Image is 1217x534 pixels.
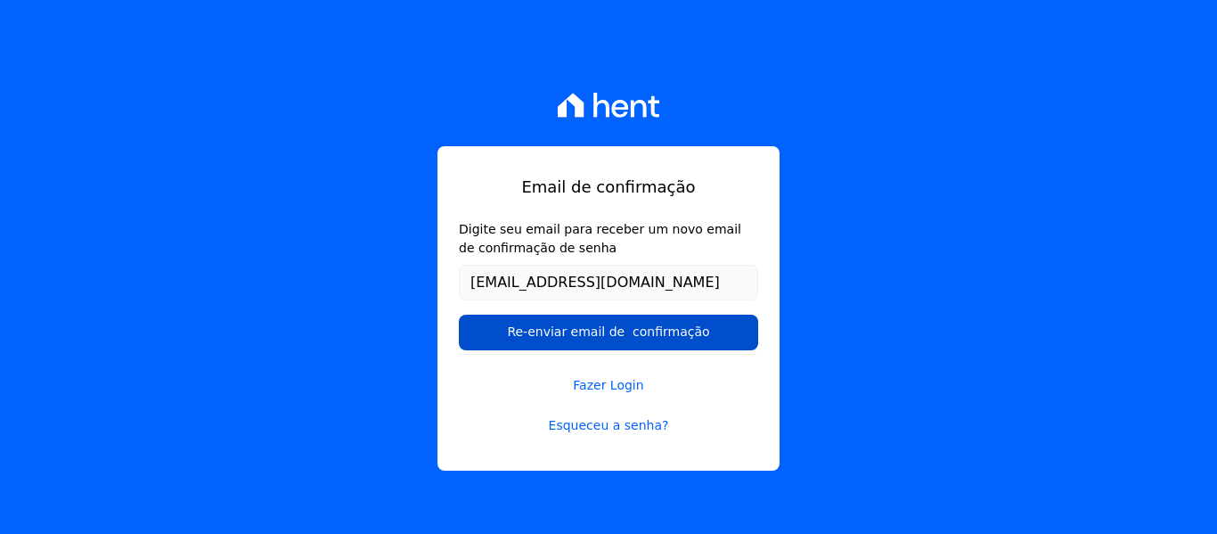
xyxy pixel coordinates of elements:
label: Digite seu email para receber um novo email de confirmação de senha [459,220,758,258]
a: Esqueceu a senha? [459,416,758,435]
input: Email [459,265,758,300]
h1: Email de confirmação [459,175,758,199]
a: Fazer Login [459,354,758,395]
input: Re-enviar email de confirmação [459,315,758,350]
